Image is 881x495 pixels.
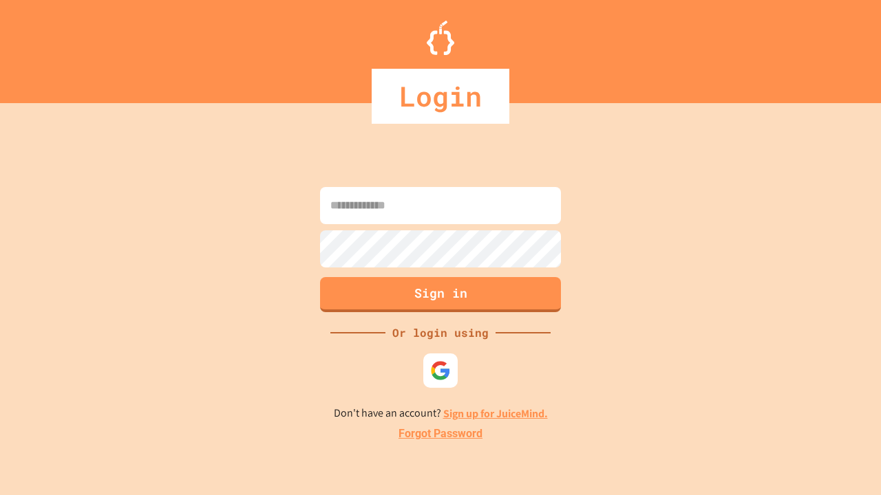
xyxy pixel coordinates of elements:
[385,324,496,341] div: Or login using
[334,405,548,422] p: Don't have an account?
[399,426,482,442] a: Forgot Password
[443,406,548,421] a: Sign up for JuiceMind.
[430,360,451,381] img: google-icon.svg
[320,277,561,312] button: Sign in
[427,21,454,55] img: Logo.svg
[372,69,509,124] div: Login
